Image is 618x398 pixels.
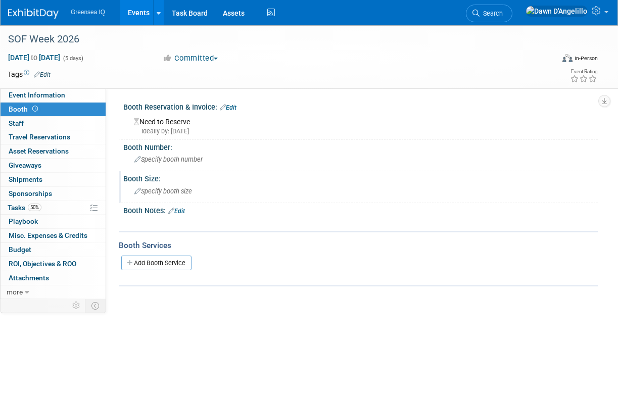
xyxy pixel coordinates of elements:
[1,103,106,116] a: Booth
[1,144,106,158] a: Asset Reservations
[9,260,76,268] span: ROI, Objectives & ROO
[570,69,597,74] div: Event Rating
[8,69,51,79] td: Tags
[1,130,106,144] a: Travel Reservations
[1,229,106,242] a: Misc. Expenses & Credits
[1,88,106,102] a: Event Information
[9,133,70,141] span: Travel Reservations
[30,105,40,113] span: Booth not reserved yet
[9,147,69,155] span: Asset Reservations
[34,71,51,78] a: Edit
[9,217,38,225] span: Playbook
[85,299,106,312] td: Toggle Event Tabs
[123,99,598,113] div: Booth Reservation & Invoice:
[1,159,106,172] a: Giveaways
[9,91,65,99] span: Event Information
[9,231,87,239] span: Misc. Expenses & Credits
[123,203,598,216] div: Booth Notes:
[9,189,52,197] span: Sponsorships
[1,285,106,299] a: more
[134,127,590,136] div: Ideally by: [DATE]
[220,104,236,111] a: Edit
[9,245,31,254] span: Budget
[1,117,106,130] a: Staff
[1,173,106,186] a: Shipments
[168,208,185,215] a: Edit
[123,140,598,153] div: Booth Number:
[29,54,39,62] span: to
[9,161,41,169] span: Giveaways
[8,53,61,62] span: [DATE] [DATE]
[8,9,59,19] img: ExhibitDay
[134,187,192,195] span: Specify booth size
[119,240,598,251] div: Booth Services
[9,274,49,282] span: Attachments
[480,10,503,17] span: Search
[1,243,106,257] a: Budget
[8,204,41,212] span: Tasks
[9,105,40,113] span: Booth
[1,187,106,201] a: Sponsorships
[131,114,590,136] div: Need to Reserve
[71,9,105,16] span: Greensea IQ
[9,119,24,127] span: Staff
[28,204,41,211] span: 50%
[466,5,512,22] a: Search
[134,156,203,163] span: Specify booth number
[1,215,106,228] a: Playbook
[574,55,598,62] div: In-Person
[121,256,192,270] a: Add Booth Service
[526,6,588,17] img: Dawn D'Angelillo
[7,288,23,296] span: more
[562,54,573,62] img: Format-Inperson.png
[1,201,106,215] a: Tasks50%
[1,257,106,271] a: ROI, Objectives & ROO
[9,175,42,183] span: Shipments
[123,171,598,184] div: Booth Size:
[5,30,547,48] div: SOF Week 2026
[1,271,106,285] a: Attachments
[68,299,85,312] td: Personalize Event Tab Strip
[512,53,598,68] div: Event Format
[159,53,222,64] button: Committed
[62,55,83,62] span: (5 days)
